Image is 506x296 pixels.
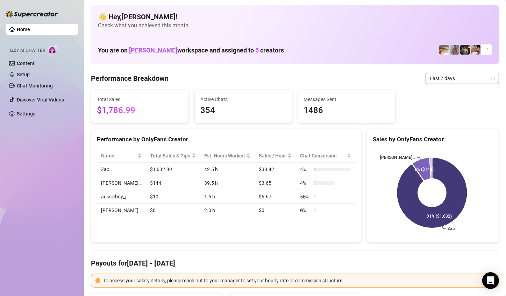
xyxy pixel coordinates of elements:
[200,163,255,176] td: 42.5 h
[98,12,492,22] h4: 👋 Hey, [PERSON_NAME] !
[95,278,100,283] span: exclamation-circle
[448,226,457,231] text: Zac…
[200,96,286,103] span: Active Chats
[146,190,200,204] td: $10
[300,193,311,200] span: 50 %
[484,46,489,54] span: + 1
[101,152,136,160] span: Name
[97,104,183,117] span: $1,786.99
[97,176,146,190] td: [PERSON_NAME]…
[98,47,284,54] h1: You are on workspace and assigned to creators
[430,73,495,84] span: Last 7 days
[97,204,146,217] td: [PERSON_NAME]…
[17,97,64,103] a: Discover Viral Videos
[304,96,390,103] span: Messages Sent
[146,176,200,190] td: $144
[300,179,311,187] span: 4 %
[91,258,499,268] h4: Payouts for [DATE] - [DATE]
[97,149,146,163] th: Name
[300,165,311,173] span: 4 %
[450,45,459,55] img: Joey
[460,45,470,55] img: Tony
[97,163,146,176] td: Zac…
[373,135,493,144] div: Sales by OnlyFans Creator
[255,47,259,54] span: 5
[296,149,355,163] th: Chat Conversion
[98,22,492,29] span: Check what you achieved this month
[146,149,200,163] th: Total Sales & Tips
[255,163,296,176] td: $38.42
[10,47,45,54] span: Izzy AI Chatter
[150,152,190,160] span: Total Sales & Tips
[146,163,200,176] td: $1,632.99
[97,190,146,204] td: aussieboy_j…
[146,204,200,217] td: $0
[255,149,296,163] th: Sales / Hour
[200,190,255,204] td: 1.5 h
[17,27,30,32] a: Home
[17,111,35,117] a: Settings
[380,155,415,160] text: [PERSON_NAME]…
[471,45,480,55] img: Aussieboy_jfree
[103,277,494,284] div: To access your salary details, please reach out to your manager to set your hourly rate or commis...
[304,104,390,117] span: 1486
[97,135,355,144] div: Performance by OnlyFans Creator
[255,176,296,190] td: $3.65
[255,204,296,217] td: $0
[200,204,255,217] td: 2.0 h
[491,76,495,80] span: calendar
[17,72,30,77] a: Setup
[97,96,183,103] span: Total Sales
[300,152,345,160] span: Chat Conversion
[255,190,296,204] td: $6.67
[48,44,59,55] img: AI Chatter
[200,104,286,117] span: 354
[200,176,255,190] td: 39.5 h
[439,45,449,55] img: Zac
[17,83,53,89] a: Chat Monitoring
[482,272,499,289] div: Open Intercom Messenger
[91,73,169,83] h4: Performance Breakdown
[129,47,177,54] span: [PERSON_NAME]
[6,10,58,17] img: logo-BBDzfeDw.svg
[300,206,311,214] span: 0 %
[17,61,35,66] a: Content
[259,152,286,160] span: Sales / Hour
[204,152,245,160] div: Est. Hours Worked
